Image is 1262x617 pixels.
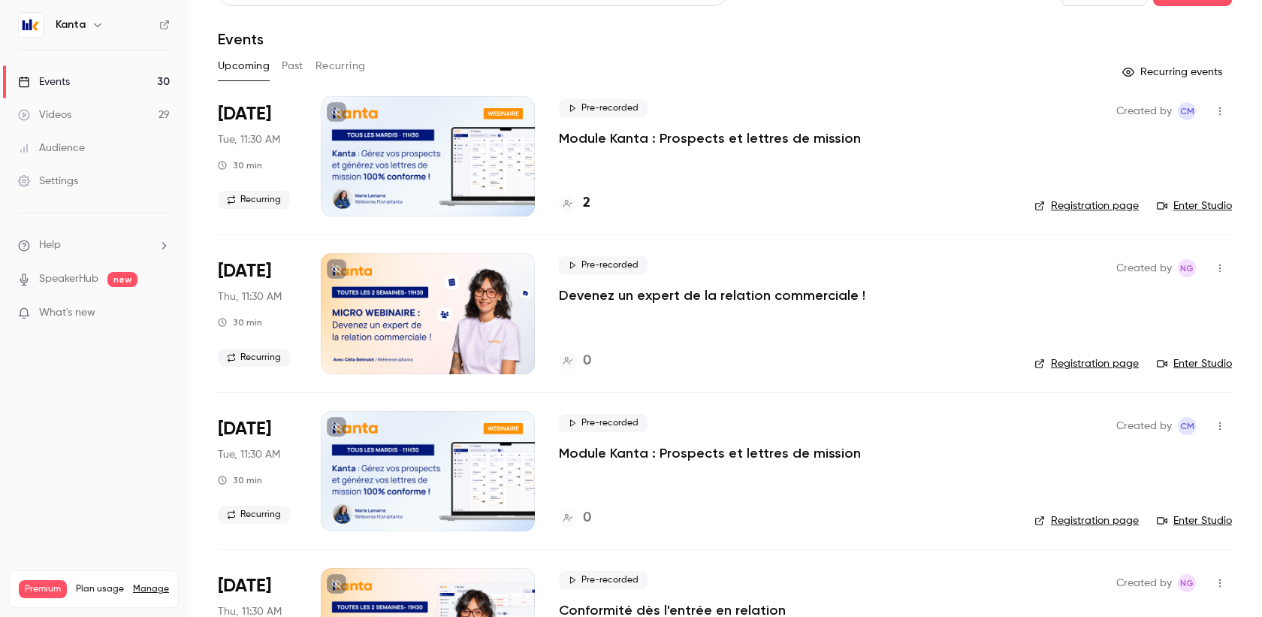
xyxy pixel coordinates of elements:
[218,411,297,531] div: Sep 16 Tue, 11:30 AM (Europe/Paris)
[18,141,85,156] div: Audience
[583,193,590,213] h4: 2
[1180,102,1194,120] span: CM
[218,417,271,441] span: [DATE]
[218,259,271,283] span: [DATE]
[315,54,366,78] button: Recurring
[559,444,861,462] a: Module Kanta : Prospects et lettres de mission
[218,316,262,328] div: 30 min
[559,99,648,117] span: Pre-recorded
[18,174,78,189] div: Settings
[559,129,861,147] a: Module Kanta : Prospects et lettres de mission
[1116,574,1172,592] span: Created by
[1157,356,1232,371] a: Enter Studio
[218,447,280,462] span: Tue, 11:30 AM
[559,286,865,304] a: Devenez un expert de la relation commerciale !
[218,253,297,374] div: Sep 11 Thu, 11:30 AM (Europe/Paris)
[559,414,648,432] span: Pre-recorded
[1116,417,1172,435] span: Created by
[76,583,124,595] span: Plan usage
[1178,574,1196,592] span: Nicolas Guitard
[1178,259,1196,277] span: Nicolas Guitard
[218,349,290,367] span: Recurring
[1180,259,1194,277] span: NG
[1034,198,1139,213] a: Registration page
[218,474,262,486] div: 30 min
[218,132,280,147] span: Tue, 11:30 AM
[1116,102,1172,120] span: Created by
[1034,356,1139,371] a: Registration page
[1157,198,1232,213] a: Enter Studio
[218,54,270,78] button: Upcoming
[39,237,61,253] span: Help
[218,506,290,524] span: Recurring
[218,289,282,304] span: Thu, 11:30 AM
[107,272,137,287] span: new
[133,583,169,595] a: Manage
[1034,513,1139,528] a: Registration page
[559,351,591,371] a: 0
[559,256,648,274] span: Pre-recorded
[218,96,297,216] div: Sep 9 Tue, 11:30 AM (Europe/Paris)
[19,580,67,598] span: Premium
[1116,60,1232,84] button: Recurring events
[218,102,271,126] span: [DATE]
[583,508,591,528] h4: 0
[1178,102,1196,120] span: Charlotte MARTEL
[18,74,70,89] div: Events
[1180,417,1194,435] span: CM
[39,271,98,287] a: SpeakerHub
[218,574,271,598] span: [DATE]
[1116,259,1172,277] span: Created by
[39,305,95,321] span: What's new
[218,191,290,209] span: Recurring
[583,351,591,371] h4: 0
[18,237,170,253] li: help-dropdown-opener
[1178,417,1196,435] span: Charlotte MARTEL
[56,17,86,32] h6: Kanta
[152,307,170,320] iframe: Noticeable Trigger
[218,30,264,48] h1: Events
[559,571,648,589] span: Pre-recorded
[19,13,43,37] img: Kanta
[282,54,303,78] button: Past
[559,193,590,213] a: 2
[559,508,591,528] a: 0
[1157,513,1232,528] a: Enter Studio
[18,107,71,122] div: Videos
[1180,574,1194,592] span: NG
[218,159,262,171] div: 30 min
